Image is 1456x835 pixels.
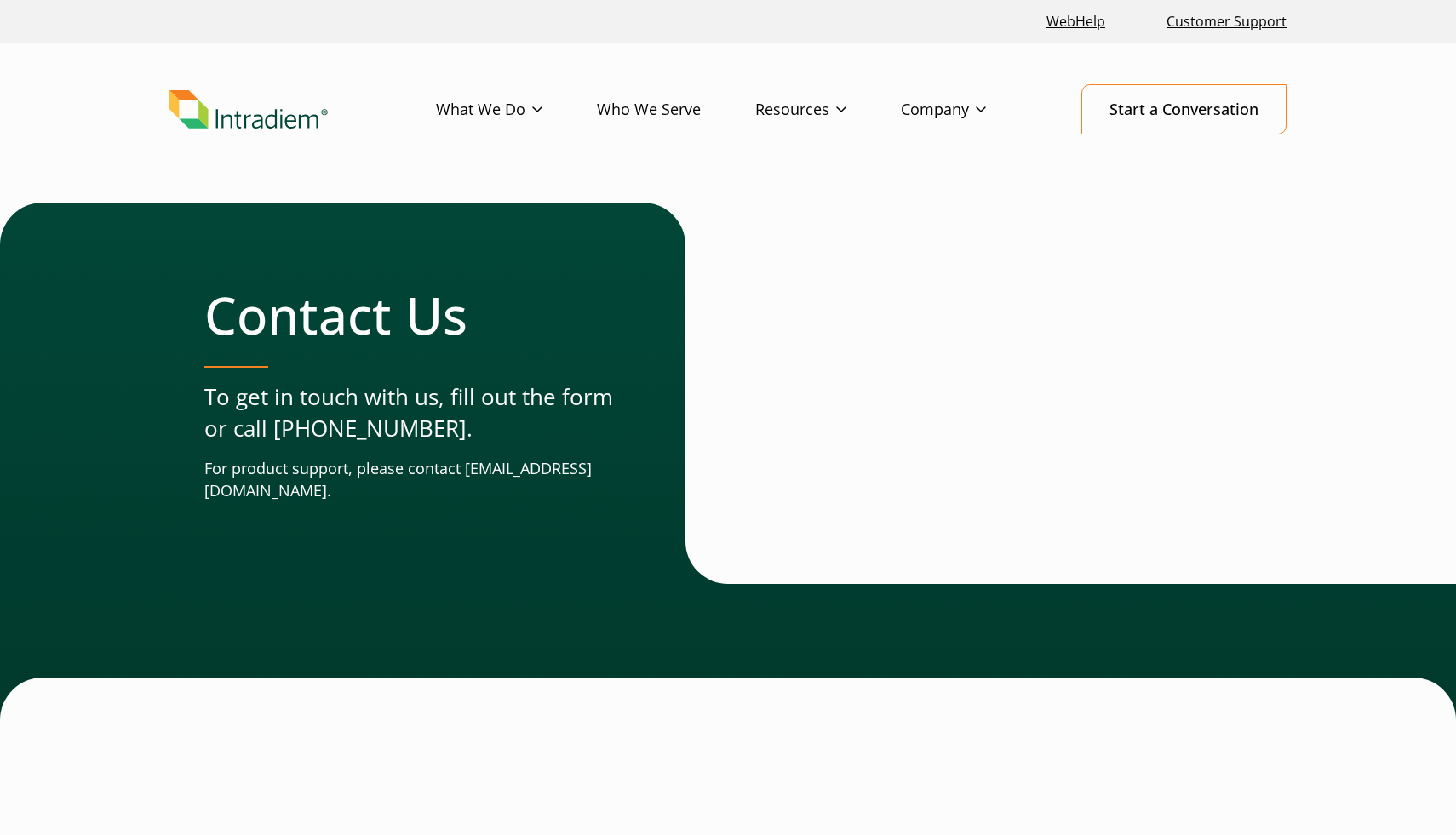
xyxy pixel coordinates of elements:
a: Link opens in a new window [1040,3,1112,40]
a: Link to homepage of Intradiem [169,90,436,129]
p: For product support, please contact [EMAIL_ADDRESS][DOMAIN_NAME]. [204,458,617,502]
a: What We Do [436,85,597,134]
a: Company [901,85,1040,134]
iframe: Contact Form [763,244,1252,538]
img: Intradiem [169,90,328,129]
p: To get in touch with us, fill out the form or call [PHONE_NUMBER]. [204,381,617,445]
a: Customer Support [1160,3,1293,40]
h1: Contact Us [204,284,617,346]
a: Resources [755,85,901,134]
a: Start a Conversation [1081,84,1287,134]
a: Who We Serve [597,85,755,134]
